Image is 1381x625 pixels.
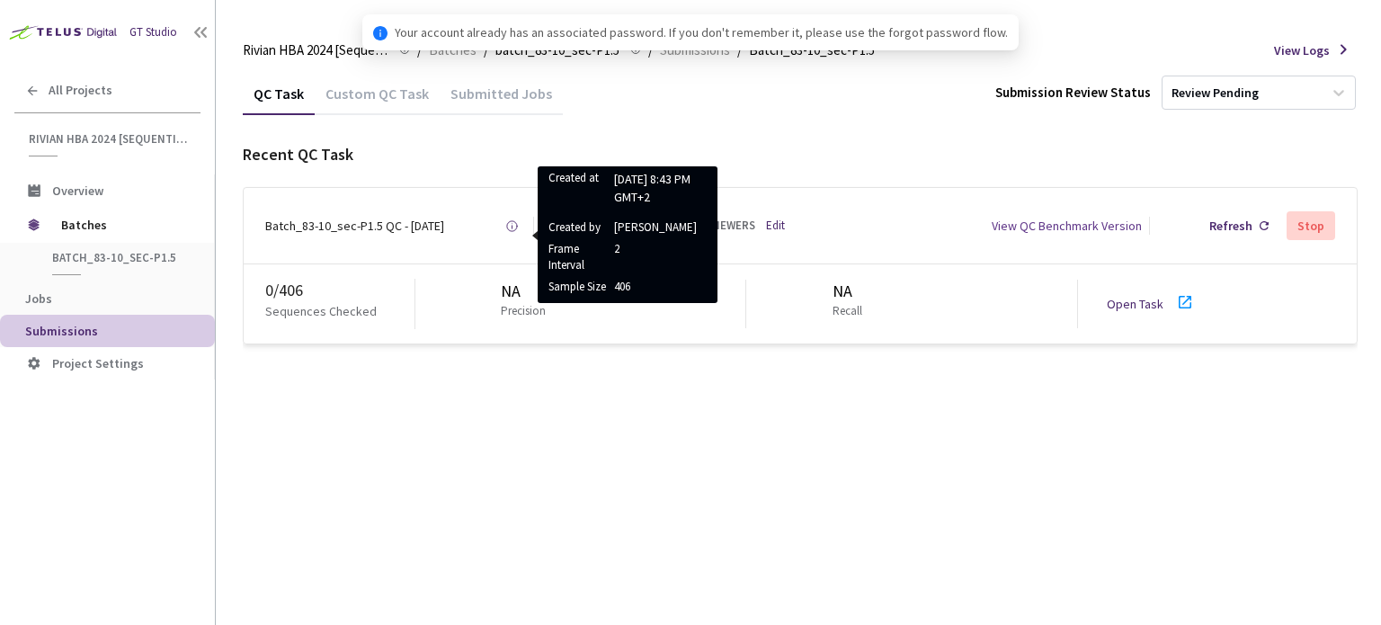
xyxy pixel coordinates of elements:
span: Rivian HBA 2024 [Sequential] [243,40,388,61]
div: Batch_83-10_sec-P1.5 QC - [DATE] [265,217,444,235]
p: Recall [833,303,862,320]
span: View Logs [1274,41,1330,59]
p: Sequences Checked [265,302,377,320]
span: info-circle [373,26,388,40]
p: Precision [501,303,546,320]
div: Submission Review Status [995,83,1151,102]
div: 63 REVIEWERS [684,218,755,235]
span: Your account already has an associated password. If you don't remember it, please use the forgot ... [395,22,1008,42]
div: Submitted Jobs [440,85,563,115]
div: View QC Benchmark Version [992,217,1142,235]
span: 406 [611,279,694,296]
div: 0 / 406 [265,279,414,302]
span: Created at [545,170,611,215]
div: Stop [1297,219,1324,233]
div: Refresh [1209,217,1252,235]
div: Review Pending [1172,85,1259,102]
span: [PERSON_NAME] [611,219,694,237]
span: Overview [52,183,103,199]
span: Jobs [25,290,52,307]
span: Batches [61,207,184,243]
span: Rivian HBA 2024 [Sequential] [29,131,190,147]
span: All Projects [49,83,112,98]
div: NA [501,280,553,303]
span: Frame Interval [545,241,611,274]
a: Edit [766,218,785,235]
span: Sample Size [545,279,611,296]
p: [DATE] 8:43 PM GMT+2 [614,170,693,206]
div: NA [833,280,869,303]
div: GT Studio [129,24,177,41]
a: Submissions [656,40,734,59]
div: Custom QC Task [315,85,440,115]
span: Created by [545,219,611,237]
div: Recent QC Task [243,143,1358,166]
a: Batches [425,40,480,59]
a: Open Task [1107,296,1163,312]
span: Project Settings [52,355,144,371]
span: 2 [611,241,694,274]
span: Submissions [25,323,98,339]
span: batch_83-10_sec-P1.5 [52,250,185,265]
div: QC Task [243,85,315,115]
